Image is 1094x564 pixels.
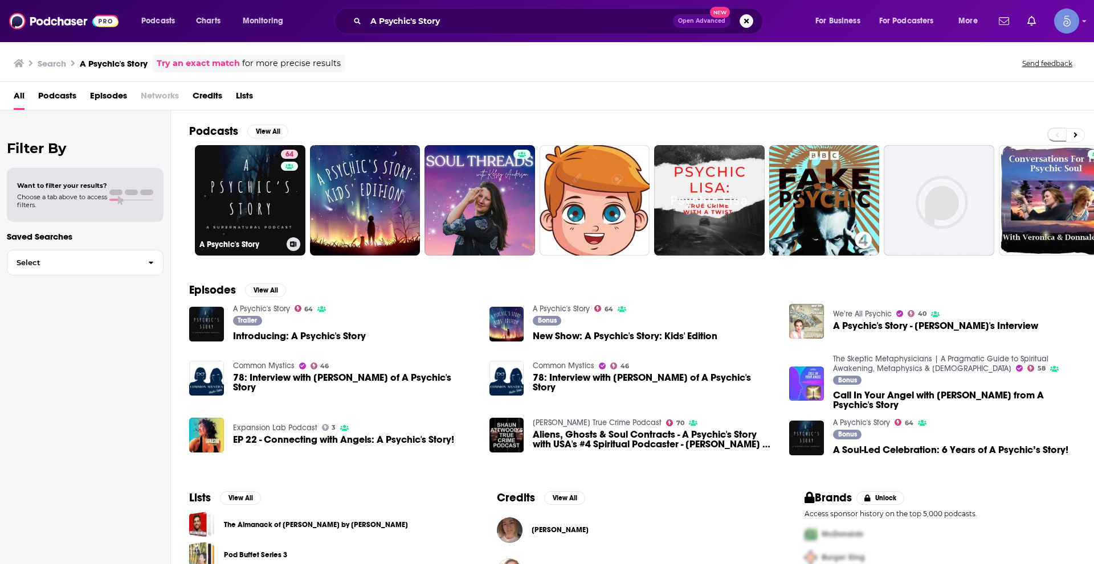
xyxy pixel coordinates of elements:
[621,364,629,369] span: 46
[320,364,329,369] span: 46
[815,13,860,29] span: For Business
[189,283,236,297] h2: Episodes
[7,140,164,157] h2: Filter By
[90,87,127,110] a: Episodes
[800,522,822,546] img: First Pro Logo
[673,14,730,28] button: Open AdvancedNew
[9,10,119,32] img: Podchaser - Follow, Share and Rate Podcasts
[193,87,222,110] span: Credits
[594,305,613,312] a: 64
[533,430,775,449] span: Aliens, Ghosts & Soul Contracts - A Psychic's Story with USA's #4 Spiritual Podcaster - [PERSON_N...
[833,321,1038,331] span: A Psychic's Story - [PERSON_NAME]'s Interview
[822,529,863,539] span: McDonalds
[141,87,179,110] span: Networks
[872,12,950,30] button: open menu
[233,373,476,392] span: 78: Interview with [PERSON_NAME] of A Psychic's Story
[676,421,684,426] span: 70
[233,361,295,370] a: Common Mystics
[1054,9,1079,34] span: Logged in as Spiral5-G1
[1054,9,1079,34] button: Show profile menu
[533,331,717,341] a: New Show: A Psychic's Story: Kids' Edition
[196,13,221,29] span: Charts
[189,361,224,396] a: 78: Interview with Nichole Bigley of A Psychic's Story
[838,377,857,384] span: Bonus
[38,87,76,110] span: Podcasts
[189,124,238,138] h2: Podcasts
[895,419,913,426] a: 64
[189,283,286,297] a: EpisodesView All
[833,445,1068,455] a: A Soul-Led Celebration: 6 Years of A Psychic’s Story!
[789,367,824,401] a: Call In Your Angel with Nichole Bigley from A Psychic's Story
[189,307,224,341] img: Introducing: A Psychic's Story
[38,58,66,69] h3: Search
[7,250,164,275] button: Select
[950,12,992,30] button: open menu
[189,124,288,138] a: PodcastsView All
[538,317,557,324] span: Bonus
[497,512,768,548] button: Charlie DanielsCharlie Daniels
[610,363,629,369] a: 46
[856,491,905,505] button: Unlock
[345,8,774,34] div: Search podcasts, credits, & more...
[805,491,852,505] h2: Brands
[199,240,282,249] h3: A Psychic's Story
[233,331,366,341] span: Introducing: A Psychic's Story
[710,7,730,18] span: New
[497,517,522,543] img: Charlie Daniels
[189,512,215,537] span: The Almanack of Naval Ravikant by Eric Jorgenson
[17,193,107,209] span: Choose a tab above to access filters.
[1054,9,1079,34] img: User Profile
[1023,11,1040,31] a: Show notifications dropdown
[905,421,913,426] span: 64
[295,305,313,312] a: 64
[544,491,585,505] button: View All
[242,57,341,70] span: for more precise results
[281,150,298,159] a: 64
[533,373,775,392] span: 78: Interview with [PERSON_NAME] of A Psychic's Story
[17,182,107,190] span: Want to filter your results?
[833,321,1038,331] a: A Psychic's Story - Nichole's Interview
[332,425,336,430] span: 3
[236,87,253,110] span: Lists
[233,423,317,433] a: Expansion Lab Podcast
[243,13,283,29] span: Monitoring
[533,304,590,314] a: A Psychic's Story
[833,390,1076,410] a: Call In Your Angel with Nichole Bigley from A Psychic's Story
[247,125,288,138] button: View All
[489,307,524,341] a: New Show: A Psychic's Story: Kids' Edition
[7,231,164,242] p: Saved Searches
[532,525,589,534] a: Charlie Daniels
[879,13,934,29] span: For Podcasters
[833,418,890,427] a: A Psychic's Story
[285,149,293,160] span: 64
[497,491,535,505] h2: Credits
[195,145,305,256] a: 64A Psychic's Story
[1019,59,1076,68] button: Send feedback
[238,317,257,324] span: Trailer
[233,435,454,444] a: EP 22 - Connecting with Angels: A Psychic's Story!
[908,310,926,317] a: 40
[1038,366,1046,371] span: 58
[322,424,336,431] a: 3
[133,12,190,30] button: open menu
[789,421,824,455] img: A Soul-Led Celebration: 6 Years of A Psychic’s Story!
[533,373,775,392] a: 78: Interview with Nichole Bigley of A Psychic's Story
[157,57,240,70] a: Try an exact match
[189,418,224,452] img: EP 22 - Connecting with Angels: A Psychic's Story!
[489,361,524,396] a: 78: Interview with Nichole Bigley of A Psychic's Story
[807,12,875,30] button: open menu
[233,373,476,392] a: 78: Interview with Nichole Bigley of A Psychic's Story
[7,259,139,266] span: Select
[366,12,673,30] input: Search podcasts, credits, & more...
[678,18,725,24] span: Open Advanced
[235,12,298,30] button: open menu
[789,304,824,339] img: A Psychic's Story - Nichole's Interview
[311,363,329,369] a: 46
